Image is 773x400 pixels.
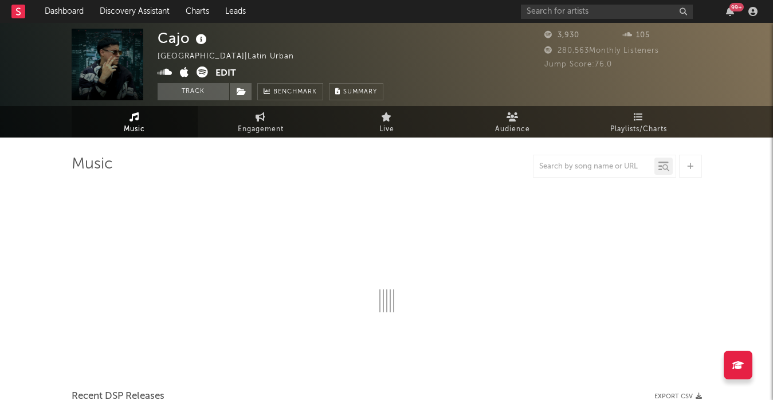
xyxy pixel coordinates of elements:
[158,83,229,100] button: Track
[450,106,576,138] a: Audience
[215,66,236,81] button: Edit
[610,123,667,136] span: Playlists/Charts
[654,393,702,400] button: Export CSV
[533,162,654,171] input: Search by song name or URL
[623,32,650,39] span: 105
[576,106,702,138] a: Playlists/Charts
[273,85,317,99] span: Benchmark
[544,32,579,39] span: 3,930
[257,83,323,100] a: Benchmark
[158,29,210,48] div: Cajo
[544,61,612,68] span: Jump Score: 76.0
[729,3,744,11] div: 99 +
[198,106,324,138] a: Engagement
[726,7,734,16] button: 99+
[158,50,307,64] div: [GEOGRAPHIC_DATA] | Latin Urban
[329,83,383,100] button: Summary
[72,106,198,138] a: Music
[521,5,693,19] input: Search for artists
[544,47,659,54] span: 280,563 Monthly Listeners
[124,123,145,136] span: Music
[238,123,284,136] span: Engagement
[495,123,530,136] span: Audience
[324,106,450,138] a: Live
[379,123,394,136] span: Live
[343,89,377,95] span: Summary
